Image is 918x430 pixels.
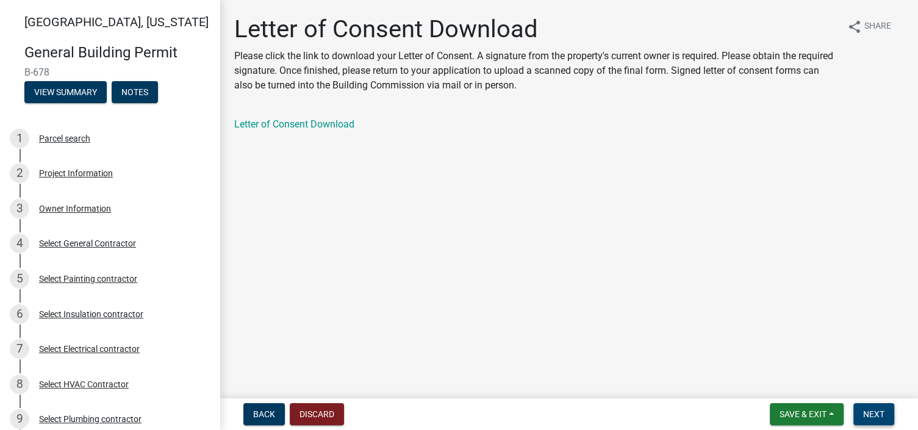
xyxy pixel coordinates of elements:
div: 5 [10,269,29,288]
span: [GEOGRAPHIC_DATA], [US_STATE] [24,15,209,29]
button: Save & Exit [770,403,844,425]
button: shareShare [837,15,901,38]
span: Back [253,409,275,419]
wm-modal-confirm: Summary [24,88,107,98]
div: 4 [10,234,29,253]
div: Select Insulation contractor [39,310,143,318]
i: share [847,20,862,34]
span: Save & Exit [780,409,827,419]
h1: Letter of Consent Download [234,15,837,44]
div: 1 [10,129,29,148]
div: Owner Information [39,204,111,213]
div: 6 [10,304,29,324]
div: Select Plumbing contractor [39,415,142,423]
div: Select General Contractor [39,239,136,248]
div: Project Information [39,169,113,177]
div: Select Electrical contractor [39,345,140,353]
div: Parcel search [39,134,90,143]
div: 7 [10,339,29,359]
a: Letter of Consent Download [234,118,354,130]
div: 8 [10,374,29,394]
button: View Summary [24,81,107,103]
span: Share [864,20,891,34]
p: Please click the link to download your Letter of Consent. A signature from the property's current... [234,49,837,93]
span: Next [863,409,884,419]
wm-modal-confirm: Notes [112,88,158,98]
div: Select Painting contractor [39,274,137,283]
h4: General Building Permit [24,44,210,62]
button: Notes [112,81,158,103]
div: 9 [10,409,29,429]
button: Next [853,403,894,425]
div: 2 [10,163,29,183]
div: 3 [10,199,29,218]
button: Discard [290,403,344,425]
div: Select HVAC Contractor [39,380,129,389]
span: B-678 [24,66,195,78]
button: Back [243,403,285,425]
